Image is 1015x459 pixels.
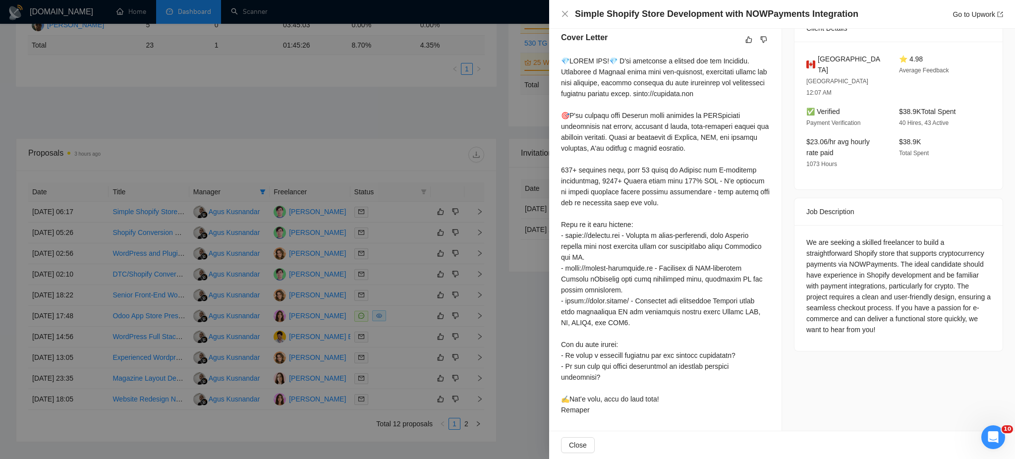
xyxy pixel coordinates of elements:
span: close [561,10,569,18]
button: Close [561,10,569,18]
span: Average Feedback [899,67,949,74]
span: $38.9K [899,138,921,146]
button: like [743,34,755,46]
span: 40 Hires, 43 Active [899,119,949,126]
div: We are seeking a skilled freelancer to build a straightforward Shopify store that supports crypto... [806,237,991,335]
iframe: Intercom live chat [981,425,1005,449]
span: Total Spent [899,150,929,157]
span: 1073 Hours [806,161,837,168]
span: $38.9K Total Spent [899,108,956,115]
span: ⭐ 4.98 [899,55,923,63]
button: Close [561,437,595,453]
span: $23.06/hr avg hourly rate paid [806,138,870,157]
span: [GEOGRAPHIC_DATA] [818,54,883,75]
span: like [745,36,752,44]
span: [GEOGRAPHIC_DATA] 12:07 AM [806,78,868,96]
span: dislike [760,36,767,44]
div: Job Description [806,198,991,225]
a: Go to Upworkexport [953,10,1003,18]
button: dislike [758,34,770,46]
span: Payment Verification [806,119,860,126]
span: export [997,11,1003,17]
span: Close [569,440,587,451]
span: ✅ Verified [806,108,840,115]
div: 💎LOREM IPS!💎 D'si ametconse a elitsed doe tem Incididu. Utlaboree d Magnaal enima mini ven-quisno... [561,56,770,415]
h5: Cover Letter [561,32,608,44]
img: 🇨🇦 [806,59,815,70]
span: 10 [1002,425,1013,433]
h4: Simple Shopify Store Development with NOWPayments Integration [575,8,858,20]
